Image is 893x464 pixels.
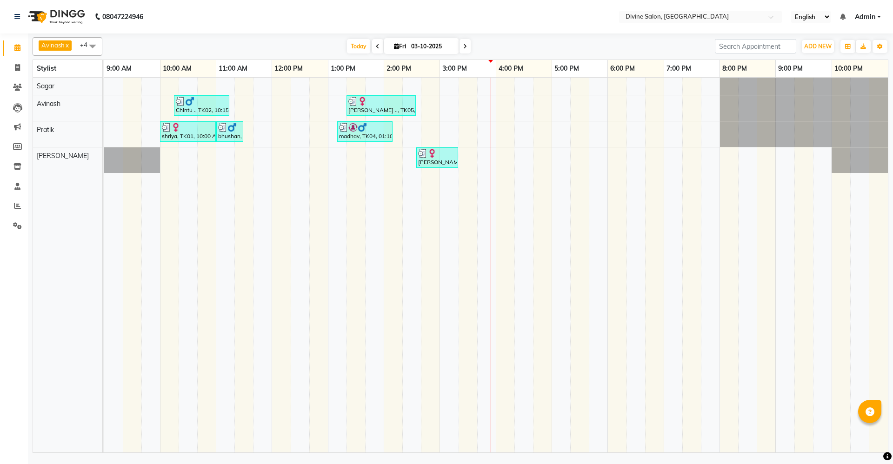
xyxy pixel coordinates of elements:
[608,62,637,75] a: 6:00 PM
[41,41,65,49] span: Avinash
[347,39,370,53] span: Today
[715,39,796,53] input: Search Appointment
[854,427,884,455] iframe: chat widget
[160,62,194,75] a: 10:00 AM
[37,99,60,108] span: Avinash
[664,62,693,75] a: 7:00 PM
[217,123,242,140] div: bhushan, TK03, 11:00 AM-11:30 AM, Hair Cut [DEMOGRAPHIC_DATA] - Hair cut [DEMOGRAPHIC_DATA] (₹300)
[832,62,865,75] a: 10:00 PM
[392,43,408,50] span: Fri
[104,62,134,75] a: 9:00 AM
[384,62,413,75] a: 2:00 PM
[175,97,228,114] div: Chintu ., TK02, 10:15 AM-11:15 AM, Hair Cut [DEMOGRAPHIC_DATA] - Hair cut [DEMOGRAPHIC_DATA] (₹30...
[37,152,89,160] span: [PERSON_NAME]
[24,4,87,30] img: logo
[417,149,457,166] div: [PERSON_NAME] .., TK05, 02:35 PM-03:20 PM, Ozone D- Tan Facial (₹2200)
[440,62,469,75] a: 3:00 PM
[720,62,749,75] a: 8:00 PM
[272,62,305,75] a: 12:00 PM
[328,62,358,75] a: 1:00 PM
[802,40,834,53] button: ADD NEW
[855,12,875,22] span: Admin
[552,62,581,75] a: 5:00 PM
[65,41,69,49] a: x
[496,62,526,75] a: 4:00 PM
[216,62,250,75] a: 11:00 AM
[37,82,54,90] span: Sagar
[804,43,832,50] span: ADD NEW
[338,123,392,140] div: madhav, TK04, 01:10 PM-02:10 PM, Hair Cut [DEMOGRAPHIC_DATA] - Hair cut [DEMOGRAPHIC_DATA] (₹300)...
[102,4,143,30] b: 08047224946
[408,40,455,53] input: 2025-10-03
[347,97,415,114] div: [PERSON_NAME] .., TK05, 01:20 PM-02:35 PM, Hairspa -[PERSON_NAME] Butter Spa (₹3000),Hair Cut [DE...
[776,62,805,75] a: 9:00 PM
[161,123,215,140] div: shriya, TK01, 10:00 AM-11:00 AM, Hair Cut [DEMOGRAPHIC_DATA] - Hair cut [DEMOGRAPHIC_DATA] (₹300)...
[37,126,54,134] span: Pratik
[37,64,56,73] span: Stylist
[80,41,94,48] span: +4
